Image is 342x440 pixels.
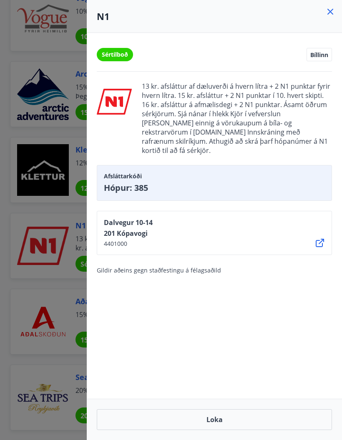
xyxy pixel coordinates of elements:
[102,50,128,59] span: Sértilboð
[310,51,328,58] span: Bíllinn
[97,409,332,430] button: Loka
[104,229,153,238] span: 201 Kópavogi
[104,182,325,194] span: Hópur: 385
[104,218,153,227] span: Dalvegur 10-14
[104,172,325,180] span: Afsláttarkóði
[104,240,153,248] span: 4401000
[97,266,221,274] span: Gildir aðeins gegn staðfestingu á félagsaðild
[142,82,332,155] span: 13 kr. afsláttur af dæluverði á hvern lítra + 2 N1 punktar fyrir hvern lítra. 15 kr. afsláttur + ...
[97,10,332,22] h4: N1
